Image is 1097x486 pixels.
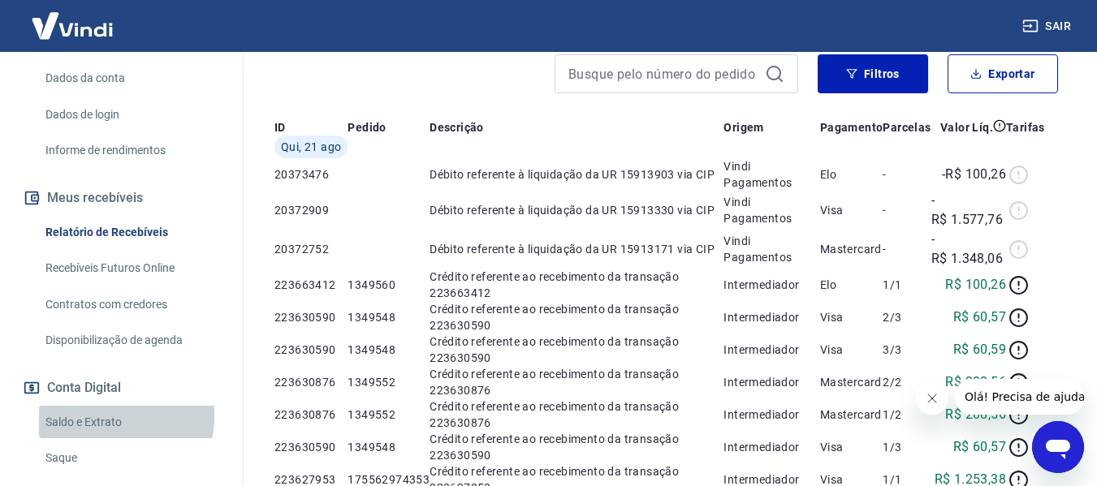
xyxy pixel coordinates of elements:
[955,379,1084,415] iframe: Mensagem da empresa
[348,119,386,135] p: Pedido
[19,1,125,50] img: Vindi
[723,233,819,265] p: Vindi Pagamentos
[274,119,286,135] p: ID
[39,406,223,439] a: Saldo e Extrato
[942,165,1006,184] p: -R$ 100,26
[348,309,430,325] p: 1349548
[430,333,723,366] p: Crédito referente ao recebimento da transação 223630590
[883,202,931,218] p: -
[883,166,931,183] p: -
[430,241,723,257] p: Débito referente à liquidação da UR 15913171 via CIP
[281,139,341,155] span: Qui, 21 ago
[430,269,723,301] p: Crédito referente ao recebimento da transação 223663412
[916,382,948,415] iframe: Fechar mensagem
[723,342,819,358] p: Intermediador
[723,158,819,191] p: Vindi Pagamentos
[348,374,430,390] p: 1349552
[430,119,484,135] p: Descrição
[348,277,430,293] p: 1349560
[274,342,348,358] p: 223630590
[1006,119,1045,135] p: Tarifas
[820,119,883,135] p: Pagamento
[348,342,430,358] p: 1349548
[274,202,348,218] p: 20372909
[723,406,819,423] p: Intermediador
[348,439,430,455] p: 1349548
[953,437,1006,457] p: R$ 60,57
[945,405,1006,424] p: R$ 208,56
[820,241,883,257] p: Mastercard
[883,406,931,423] p: 1/2
[274,309,348,325] p: 223630590
[940,119,993,135] p: Valor Líq.
[820,166,883,183] p: Elo
[820,277,883,293] p: Elo
[274,241,348,257] p: 20372752
[883,439,931,455] p: 1/3
[723,374,819,390] p: Intermediador
[883,119,931,135] p: Parcelas
[430,166,723,183] p: Débito referente à liquidação da UR 15913903 via CIP
[568,62,758,86] input: Busque pelo número do pedido
[274,277,348,293] p: 223663412
[348,406,430,423] p: 1349552
[39,134,223,167] a: Informe de rendimentos
[945,372,1006,392] p: R$ 208,56
[723,119,763,135] p: Origem
[274,374,348,390] p: 223630876
[430,398,723,431] p: Crédito referente ao recebimento da transação 223630876
[883,277,931,293] p: 1/1
[883,309,931,325] p: 2/3
[818,54,928,93] button: Filtros
[953,308,1006,327] p: R$ 60,57
[945,275,1006,295] p: R$ 100,26
[948,54,1058,93] button: Exportar
[883,374,931,390] p: 2/2
[883,342,931,358] p: 3/3
[820,202,883,218] p: Visa
[1032,421,1084,473] iframe: Botão para abrir a janela de mensagens
[19,180,223,216] button: Meus recebíveis
[274,406,348,423] p: 223630876
[883,241,931,257] p: -
[10,11,136,24] span: Olá! Precisa de ajuda?
[723,439,819,455] p: Intermediador
[931,191,1006,230] p: -R$ 1.577,76
[430,301,723,333] p: Crédito referente ao recebimento da transação 223630590
[820,406,883,423] p: Mastercard
[39,62,223,95] a: Dados da conta
[430,431,723,463] p: Crédito referente ao recebimento da transação 223630590
[39,288,223,321] a: Contratos com credores
[820,374,883,390] p: Mastercard
[953,340,1006,359] p: R$ 60,59
[39,216,223,249] a: Relatório de Recebíveis
[430,366,723,398] p: Crédito referente ao recebimento da transação 223630876
[39,441,223,475] a: Saque
[820,309,883,325] p: Visa
[820,439,883,455] p: Visa
[430,202,723,218] p: Débito referente à liquidação da UR 15913330 via CIP
[39,252,223,285] a: Recebíveis Futuros Online
[19,370,223,406] button: Conta Digital
[274,439,348,455] p: 223630590
[820,342,883,358] p: Visa
[723,277,819,293] p: Intermediador
[1019,11,1078,41] button: Sair
[723,194,819,226] p: Vindi Pagamentos
[39,324,223,357] a: Disponibilização de agenda
[274,166,348,183] p: 20373476
[931,230,1006,269] p: -R$ 1.348,06
[723,309,819,325] p: Intermediador
[39,98,223,131] a: Dados de login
